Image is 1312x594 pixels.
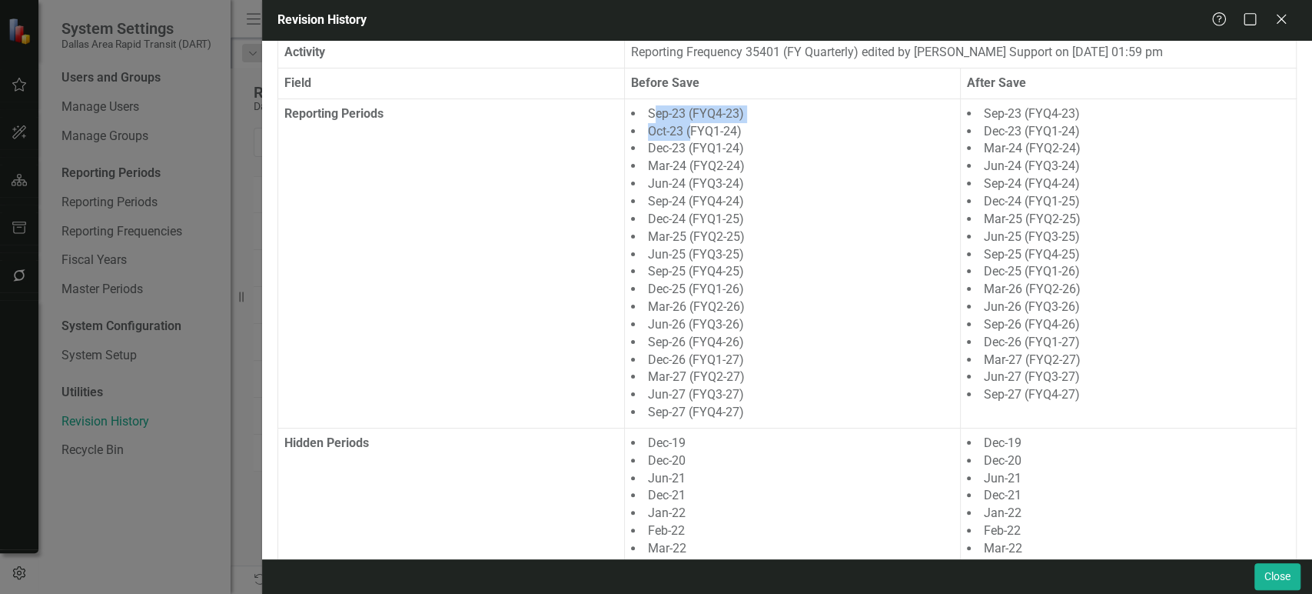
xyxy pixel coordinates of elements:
[631,229,954,246] li: Mar-25 (FYQ2-25)
[967,193,1290,211] li: Dec-24 (FYQ1-25)
[967,386,1290,404] li: Sep-27 (FYQ4-27)
[1254,563,1300,590] button: Close
[967,246,1290,264] li: Sep-25 (FYQ4-25)
[624,68,960,98] th: Before Save
[631,246,954,264] li: Jun-25 (FYQ3-25)
[631,522,954,540] li: Feb-22
[967,316,1290,334] li: Sep-26 (FYQ4-26)
[967,281,1290,299] li: Mar-26 (FYQ2-26)
[967,140,1290,158] li: Mar-24 (FYQ2-24)
[967,105,1290,123] li: Sep-23 (FYQ4-23)
[631,211,954,229] li: Dec-24 (FYQ1-25)
[967,487,1290,505] li: Dec-21
[967,558,1290,576] li: Apr-22
[277,12,367,27] span: Revision History
[631,558,954,576] li: Apr-22
[967,470,1290,488] li: Jun-21
[967,299,1290,316] li: Jun-26 (FYQ3-26)
[631,369,954,386] li: Mar-27 (FYQ2-27)
[631,487,954,505] li: Dec-21
[631,123,954,141] li: Oct-23 (FYQ1-24)
[631,540,954,558] li: Mar-22
[967,435,1290,452] li: Dec-19
[967,123,1290,141] li: Dec-23 (FYQ1-24)
[967,369,1290,386] li: Jun-27 (FYQ3-27)
[624,38,1296,68] td: Reporting Frequency 35401 (FY Quarterly) edited by [PERSON_NAME] Support on [DATE] 01:59 pm
[631,175,954,193] li: Jun-24 (FYQ3-24)
[278,38,624,68] th: Activity
[631,386,954,404] li: Jun-27 (FYQ3-27)
[967,452,1290,470] li: Dec-20
[967,334,1290,352] li: Dec-26 (FYQ1-27)
[960,68,1296,98] th: After Save
[967,352,1290,369] li: Mar-27 (FYQ2-27)
[967,505,1290,522] li: Jan-22
[631,140,954,158] li: Dec-23 (FYQ1-24)
[631,470,954,488] li: Jun-21
[631,505,954,522] li: Jan-22
[967,540,1290,558] li: Mar-22
[631,334,954,352] li: Sep-26 (FYQ4-26)
[631,105,954,123] li: Sep-23 (FYQ4-23)
[631,263,954,281] li: Sep-25 (FYQ4-25)
[631,281,954,299] li: Dec-25 (FYQ1-26)
[631,435,954,452] li: Dec-19
[967,263,1290,281] li: Dec-25 (FYQ1-26)
[967,175,1290,193] li: Sep-24 (FYQ4-24)
[278,68,624,98] th: Field
[631,193,954,211] li: Sep-24 (FYQ4-24)
[967,229,1290,246] li: Jun-25 (FYQ3-25)
[967,522,1290,540] li: Feb-22
[631,316,954,334] li: Jun-26 (FYQ3-26)
[631,452,954,470] li: Dec-20
[967,158,1290,175] li: Jun-24 (FYQ3-24)
[278,98,624,428] th: Reporting Periods
[967,211,1290,229] li: Mar-25 (FYQ2-25)
[631,352,954,369] li: Dec-26 (FYQ1-27)
[631,158,954,175] li: Mar-24 (FYQ2-24)
[631,404,954,422] li: Sep-27 (FYQ4-27)
[631,299,954,316] li: Mar-26 (FYQ2-26)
